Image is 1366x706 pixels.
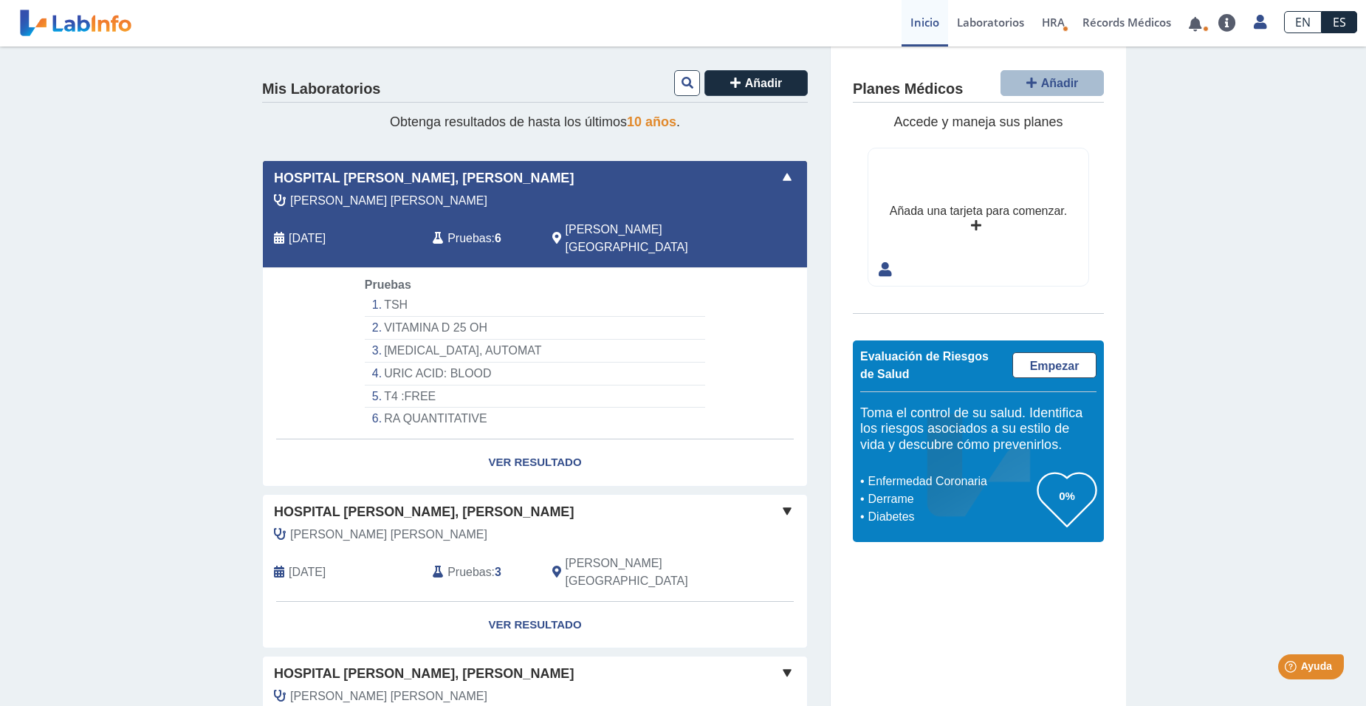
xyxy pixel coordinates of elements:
[1012,352,1096,378] a: Empezar
[447,563,491,581] span: Pruebas
[1235,648,1350,690] iframe: Help widget launcher
[274,664,574,684] span: Hospital [PERSON_NAME], [PERSON_NAME]
[447,230,491,247] span: Pruebas
[289,563,326,581] span: 2025-07-10
[566,555,729,590] span: Ponce, PR
[365,363,705,385] li: URIC ACID: BLOOD
[365,294,705,317] li: TSH
[1037,487,1096,505] h3: 0%
[704,70,808,96] button: Añadir
[1284,11,1322,33] a: EN
[1322,11,1357,33] a: ES
[422,555,540,590] div: :
[864,508,1037,526] li: Diabetes
[1001,70,1104,96] button: Añadir
[390,114,680,129] span: Obtenga resultados de hasta los últimos .
[365,278,411,291] span: Pruebas
[853,80,963,98] h4: Planes Médicos
[745,77,783,89] span: Añadir
[289,230,326,247] span: 2025-09-27
[495,232,501,244] b: 6
[365,385,705,408] li: T4 :FREE
[890,202,1067,220] div: Añada una tarjeta para comenzar.
[860,405,1096,453] h5: Toma el control de su salud. Identifica los riesgos asociados a su estilo de vida y descubre cómo...
[1030,360,1080,372] span: Empezar
[290,192,487,210] span: Rivera Toledo, Jose
[627,114,676,129] span: 10 años
[893,114,1063,129] span: Accede y maneja sus planes
[566,221,729,256] span: Ponce, PR
[290,526,487,544] span: Godreau Bartolomei, Luis
[263,602,807,648] a: Ver Resultado
[864,490,1037,508] li: Derrame
[290,688,487,705] span: Planell Dosal, Carlos
[1041,77,1079,89] span: Añadir
[495,566,501,578] b: 3
[422,221,540,256] div: :
[860,350,989,380] span: Evaluación de Riesgos de Salud
[864,473,1037,490] li: Enfermedad Coronaria
[263,439,807,486] a: Ver Resultado
[365,317,705,340] li: VITAMINA D 25 OH
[274,502,574,522] span: Hospital [PERSON_NAME], [PERSON_NAME]
[1042,15,1065,30] span: HRA
[365,408,705,430] li: RA QUANTITATIVE
[262,80,380,98] h4: Mis Laboratorios
[274,168,574,188] span: Hospital [PERSON_NAME], [PERSON_NAME]
[365,340,705,363] li: [MEDICAL_DATA], AUTOMAT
